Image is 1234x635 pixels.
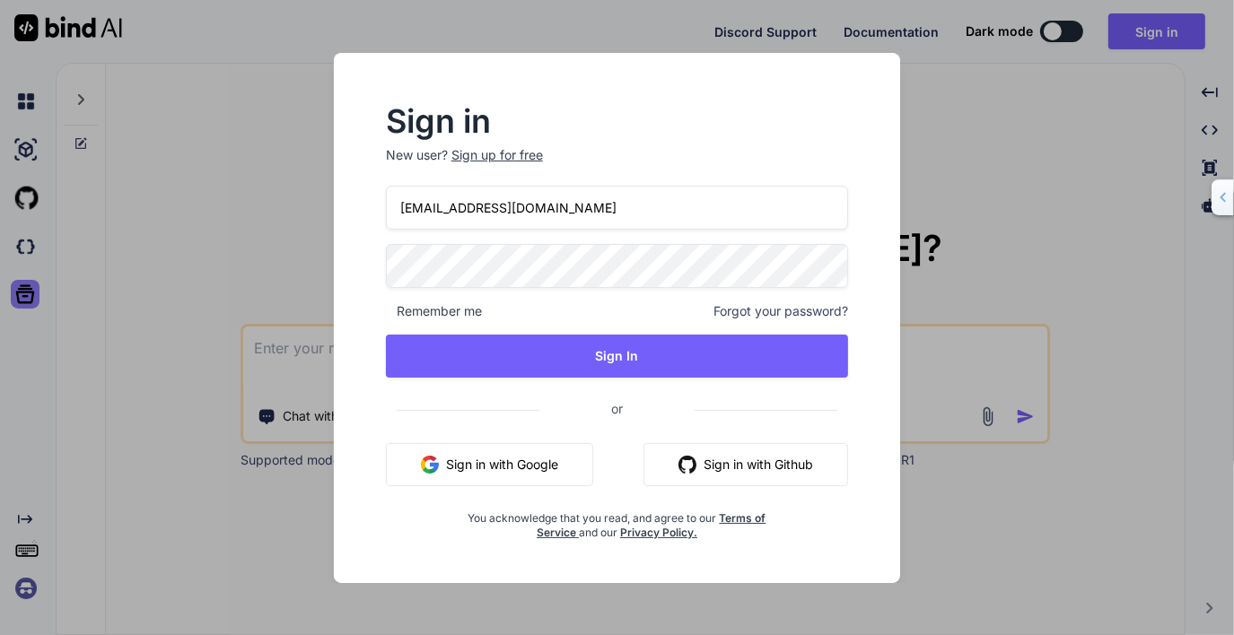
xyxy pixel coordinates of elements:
[386,302,482,320] span: Remember me
[386,443,593,486] button: Sign in with Google
[678,456,696,474] img: github
[421,456,439,474] img: google
[386,146,849,186] p: New user?
[620,526,697,539] a: Privacy Policy.
[463,500,772,540] div: You acknowledge that you read, and agree to our and our
[386,186,849,230] input: Login or Email
[539,387,695,431] span: or
[643,443,848,486] button: Sign in with Github
[386,107,849,135] h2: Sign in
[451,146,543,164] div: Sign up for free
[713,302,848,320] span: Forgot your password?
[537,511,766,539] a: Terms of Service
[386,335,849,378] button: Sign In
